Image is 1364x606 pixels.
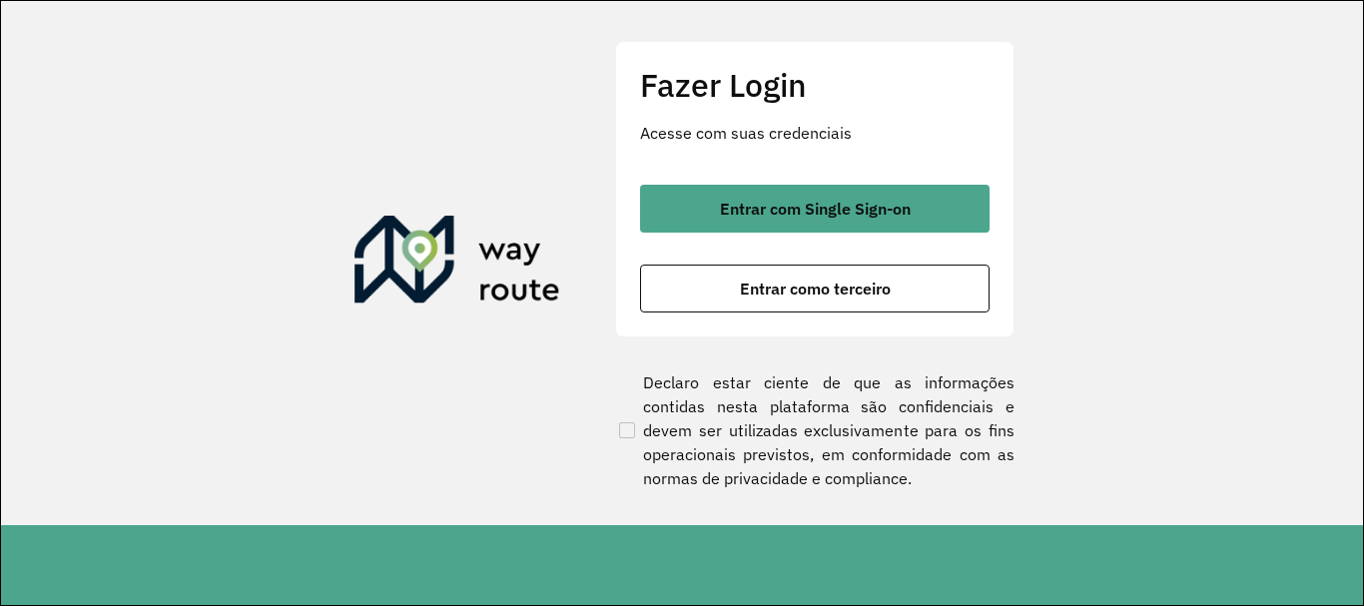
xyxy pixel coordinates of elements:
label: Declaro estar ciente de que as informações contidas nesta plataforma são confidenciais e devem se... [615,370,1015,490]
h2: Fazer Login [640,66,990,104]
img: Roteirizador AmbevTech [354,216,560,311]
button: button [640,265,990,312]
span: Entrar com Single Sign-on [720,201,911,217]
button: button [640,185,990,233]
span: Entrar como terceiro [740,281,891,297]
p: Acesse com suas credenciais [640,121,990,145]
